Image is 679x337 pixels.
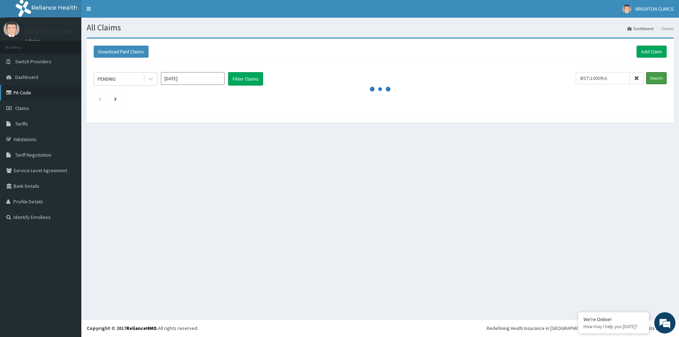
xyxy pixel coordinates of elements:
[37,40,119,49] div: Chat with us now
[15,121,28,127] span: Tariffs
[487,325,674,332] div: Redefining Heath Insurance in [GEOGRAPHIC_DATA] using Telemedicine and Data Science!
[87,325,158,331] strong: Copyright © 2017 .
[161,72,225,85] input: Select Month and Year
[87,23,674,32] h1: All Claims
[114,95,117,102] a: Next page
[15,74,38,80] span: Dashboard
[41,89,98,161] span: We're online!
[4,21,19,37] img: User Image
[584,324,644,330] p: How may I help you today?
[584,316,644,323] div: We're Online!
[654,25,674,31] li: Claims
[370,79,391,100] svg: audio-loading
[126,325,157,331] a: RelianceHMO
[576,72,630,84] input: Search by HMO ID
[25,39,42,43] a: Online
[98,95,101,102] a: Previous page
[116,4,133,21] div: Minimize live chat window
[627,25,654,31] a: Dashboard
[25,29,77,35] p: BRIGHTON CLINICS
[15,105,29,111] span: Claims
[4,193,135,218] textarea: Type your message and hit 'Enter'
[15,58,51,65] span: Switch Providers
[98,75,116,82] div: PENDING
[13,35,29,53] img: d_794563401_company_1708531726252_794563401
[15,152,51,158] span: Tariff Negotiation
[228,72,263,86] button: Filter Claims
[622,5,631,13] img: User Image
[646,72,667,84] input: Search
[636,6,674,12] span: BRIGHTON CLINICS
[637,46,667,58] a: Add Claim
[94,46,149,58] button: Download Paid Claims
[81,319,679,337] footer: All rights reserved.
